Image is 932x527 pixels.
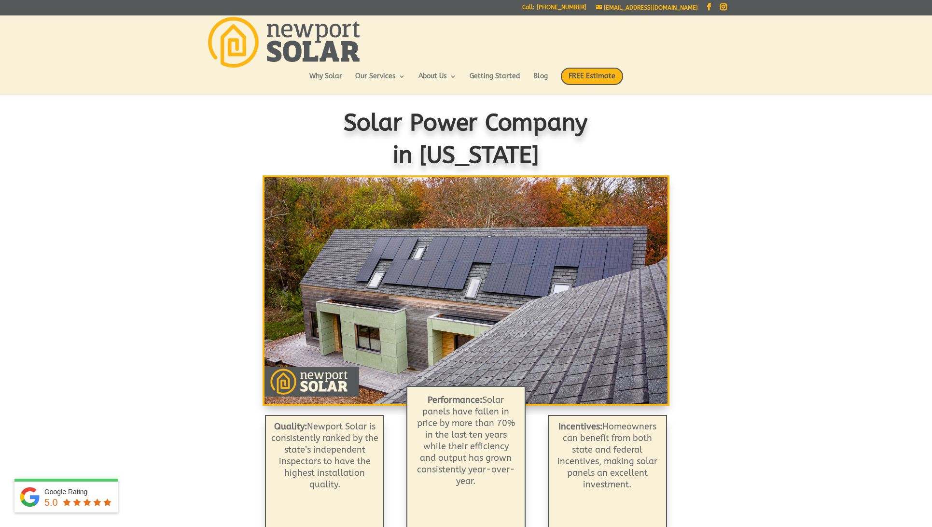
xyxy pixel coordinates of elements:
[271,421,378,490] span: Newport Solar is consistently ranked by the state’s independent inspectors to have the highest in...
[415,394,517,487] p: Solar panels have fallen in price by more than 70% in the last ten years while their efficiency a...
[561,68,623,95] a: FREE Estimate
[533,73,548,89] a: Blog
[596,4,698,11] a: [EMAIL_ADDRESS][DOMAIN_NAME]
[309,73,342,89] a: Why Solar
[469,385,472,388] a: 3
[274,421,307,432] strong: Quality:
[452,385,456,388] a: 1
[460,385,464,388] a: 2
[561,68,623,85] span: FREE Estimate
[418,73,457,89] a: About Us
[44,497,58,508] span: 5.0
[428,395,482,405] b: Performance:
[208,17,360,68] img: Newport Solar | Solar Energy Optimized.
[264,177,667,404] img: Solar Modules: Roof Mounted
[477,385,480,388] a: 4
[558,421,602,432] strong: Incentives:
[522,4,586,14] a: Call: [PHONE_NUMBER]
[355,73,405,89] a: Our Services
[44,487,113,497] div: Google Rating
[344,110,588,169] span: Solar Power Company in [US_STATE]
[554,421,661,490] p: Homeowners can benefit from both state and federal incentives, making solar panels an excellent i...
[470,73,520,89] a: Getting Started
